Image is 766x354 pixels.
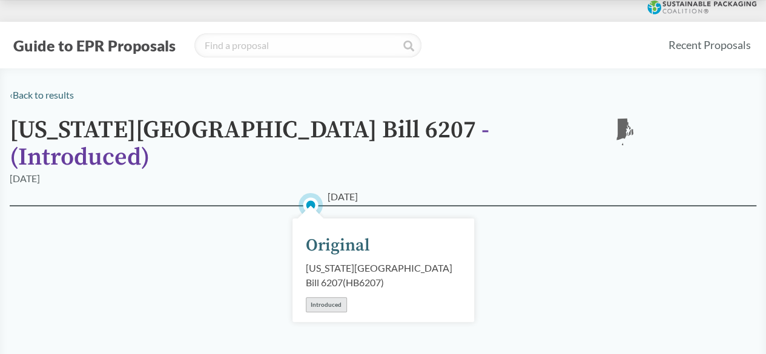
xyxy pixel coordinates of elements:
[306,297,347,312] div: Introduced
[10,171,40,186] div: [DATE]
[10,36,179,55] button: Guide to EPR Proposals
[10,115,489,172] span: - ( Introduced )
[10,89,74,100] a: ‹Back to results
[194,33,421,57] input: Find a proposal
[306,233,370,258] div: Original
[10,117,591,171] h1: [US_STATE][GEOGRAPHIC_DATA] Bill 6207
[306,261,461,290] div: [US_STATE][GEOGRAPHIC_DATA] Bill 6207 ( HB6207 )
[663,31,756,59] a: Recent Proposals
[328,189,358,204] span: [DATE]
